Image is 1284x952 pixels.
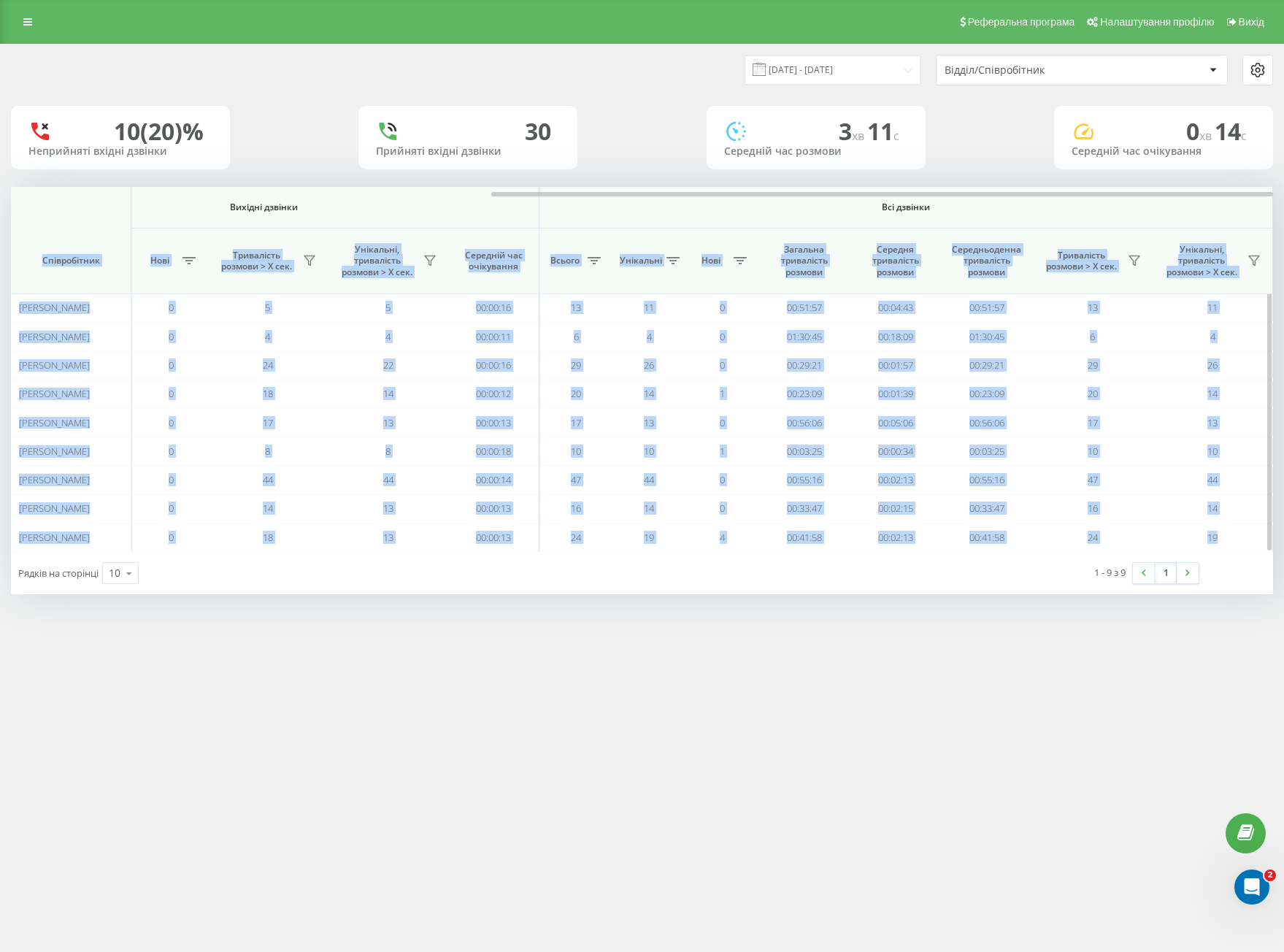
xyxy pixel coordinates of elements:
span: 10 [1207,445,1218,458]
td: 00:01:39 [850,380,941,408]
span: 3 [839,115,867,147]
span: 44 [1207,473,1218,486]
span: Тривалість розмови > Х сек. [1039,250,1123,272]
td: 00:41:58 [758,523,850,552]
div: 10 [109,566,120,580]
span: 26 [644,358,654,372]
span: 4 [385,330,391,343]
td: 00:00:13 [448,494,539,523]
span: 4 [647,330,652,343]
span: 16 [571,502,581,515]
span: 0 [1186,115,1215,147]
span: 14 [383,387,393,400]
span: 24 [263,358,273,372]
div: Середній час розмови [724,145,908,158]
td: 00:00:14 [448,466,539,494]
span: Загальна тривалість розмови [769,244,839,278]
td: 00:01:57 [850,351,941,380]
span: 13 [571,301,581,314]
span: 0 [169,330,174,343]
span: 10 [1088,445,1098,458]
span: 29 [571,358,581,372]
span: [PERSON_NAME] [19,416,90,429]
span: 0 [169,358,174,372]
span: 13 [1088,301,1098,314]
div: 1 - 9 з 9 [1094,565,1126,580]
td: 00:02:15 [850,494,941,523]
span: 5 [265,301,270,314]
span: c [1241,128,1247,144]
td: 00:00:11 [448,322,539,350]
span: Вихід [1239,16,1264,28]
td: 00:41:58 [941,523,1032,552]
span: 13 [644,416,654,429]
span: 44 [263,473,273,486]
td: 00:55:16 [758,466,850,494]
span: [PERSON_NAME] [19,387,90,400]
div: Неприйняті вхідні дзвінки [28,145,212,158]
td: 01:30:45 [941,322,1032,350]
span: 4 [720,531,725,544]
span: 8 [265,445,270,458]
span: 0 [720,301,725,314]
td: 00:51:57 [758,293,850,322]
td: 00:00:13 [448,408,539,437]
span: 26 [1207,358,1218,372]
td: 01:30:45 [758,322,850,350]
div: Відділ/Співробітник [945,64,1119,77]
span: 0 [169,445,174,458]
span: хв [1199,128,1215,144]
span: Рядків на сторінці [18,567,99,580]
span: Вихідні дзвінки [23,201,505,213]
td: 00:56:06 [758,408,850,437]
span: 18 [263,387,273,400]
span: Всі дзвінки [583,201,1229,213]
span: c [893,128,899,144]
span: 14 [1207,387,1218,400]
span: 0 [720,416,725,429]
span: Всього [547,255,583,266]
span: Реферальна програма [968,16,1075,28]
span: [PERSON_NAME] [19,445,90,458]
td: 00:51:57 [941,293,1032,322]
span: 17 [263,416,273,429]
span: 11 [1207,301,1218,314]
td: 00:55:16 [941,466,1032,494]
div: 30 [525,118,551,145]
span: 2 [1264,870,1276,881]
span: 0 [169,301,174,314]
span: 18 [263,531,273,544]
td: 00:33:47 [941,494,1032,523]
span: [PERSON_NAME] [19,531,90,544]
iframe: Intercom live chat [1234,870,1269,905]
span: 0 [720,330,725,343]
span: Унікальні, тривалість розмови > Х сек. [335,244,419,278]
span: хв [852,128,867,144]
span: 17 [1088,416,1098,429]
span: 17 [571,416,581,429]
span: 11 [867,115,899,147]
span: 14 [1215,115,1247,147]
span: 0 [169,531,174,544]
td: 00:00:18 [448,437,539,466]
span: 13 [383,502,393,515]
span: 10 [571,445,581,458]
span: 0 [169,502,174,515]
span: 0 [169,387,174,400]
td: 00:03:25 [941,437,1032,466]
td: 00:23:09 [941,380,1032,408]
td: 00:18:09 [850,322,941,350]
span: 0 [720,502,725,515]
td: 00:23:09 [758,380,850,408]
div: 10 (20)% [114,118,204,145]
span: 0 [720,473,725,486]
td: 00:04:43 [850,293,941,322]
span: [PERSON_NAME] [19,358,90,372]
span: Нові [693,255,729,266]
span: 44 [383,473,393,486]
span: 47 [1088,473,1098,486]
td: 00:00:13 [448,523,539,552]
span: 19 [644,531,654,544]
span: 11 [644,301,654,314]
span: 13 [383,531,393,544]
